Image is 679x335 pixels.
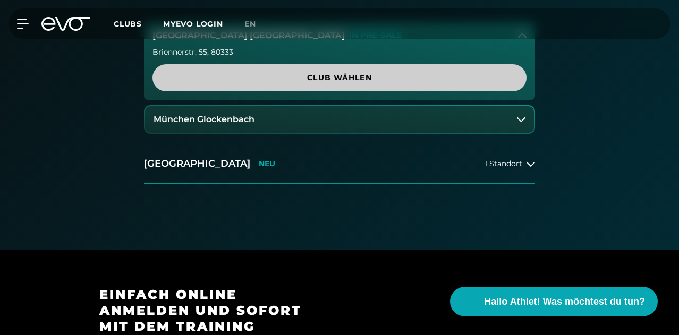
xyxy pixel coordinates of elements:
span: en [244,19,256,29]
a: Club wählen [152,64,527,91]
span: 1 Standort [485,160,522,168]
span: Clubs [114,19,142,29]
p: NEU [259,159,275,168]
button: [GEOGRAPHIC_DATA]NEU1 Standort [144,144,535,184]
button: Hallo Athlet! Was möchtest du tun? [450,287,658,316]
a: MYEVO LOGIN [163,19,223,29]
button: München Glockenbach [145,106,534,133]
div: Briennerstr. 55 , 80333 [152,48,527,56]
h2: [GEOGRAPHIC_DATA] [144,157,250,170]
a: en [244,18,269,30]
span: Club wählen [165,72,514,83]
a: Clubs [114,19,163,29]
span: Hallo Athlet! Was möchtest du tun? [484,295,645,309]
h3: München Glockenbach [154,115,254,124]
